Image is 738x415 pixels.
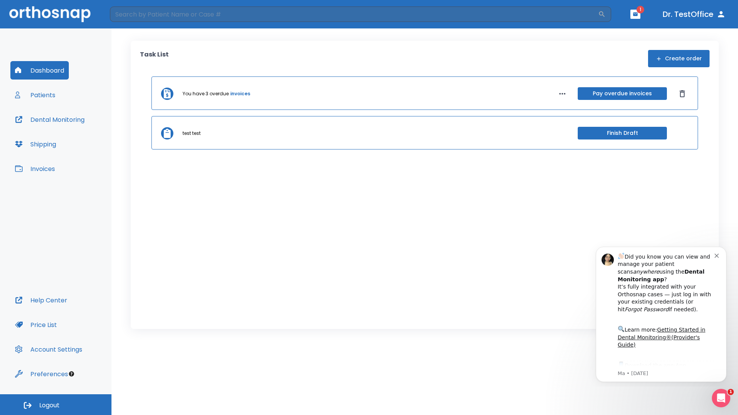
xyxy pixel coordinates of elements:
[637,6,644,13] span: 1
[676,88,688,100] button: Dismiss
[39,401,60,410] span: Logout
[9,6,91,22] img: Orthosnap
[140,50,169,67] p: Task List
[33,121,130,160] div: Download the app: | ​ Let us know if you need help getting started!
[33,123,102,136] a: App Store
[712,389,730,407] iframe: Intercom live chat
[10,135,61,153] button: Shipping
[10,365,73,383] button: Preferences
[10,315,61,334] button: Price List
[728,389,734,395] span: 1
[33,130,130,137] p: Message from Ma, sent 7w ago
[10,86,60,104] button: Patients
[10,291,72,309] button: Help Center
[68,370,75,377] div: Tooltip anchor
[10,110,89,129] button: Dental Monitoring
[578,87,667,100] button: Pay overdue invoices
[130,12,136,18] button: Dismiss notification
[183,90,229,97] p: You have 3 overdue
[578,127,667,139] button: Finish Draft
[584,240,738,387] iframe: Intercom notifications message
[110,7,598,22] input: Search by Patient Name or Case #
[660,7,729,21] button: Dr. TestOffice
[10,340,87,359] button: Account Settings
[648,50,710,67] button: Create order
[183,130,201,137] p: test test
[230,90,250,97] a: invoices
[10,159,60,178] button: Invoices
[10,61,69,80] button: Dashboard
